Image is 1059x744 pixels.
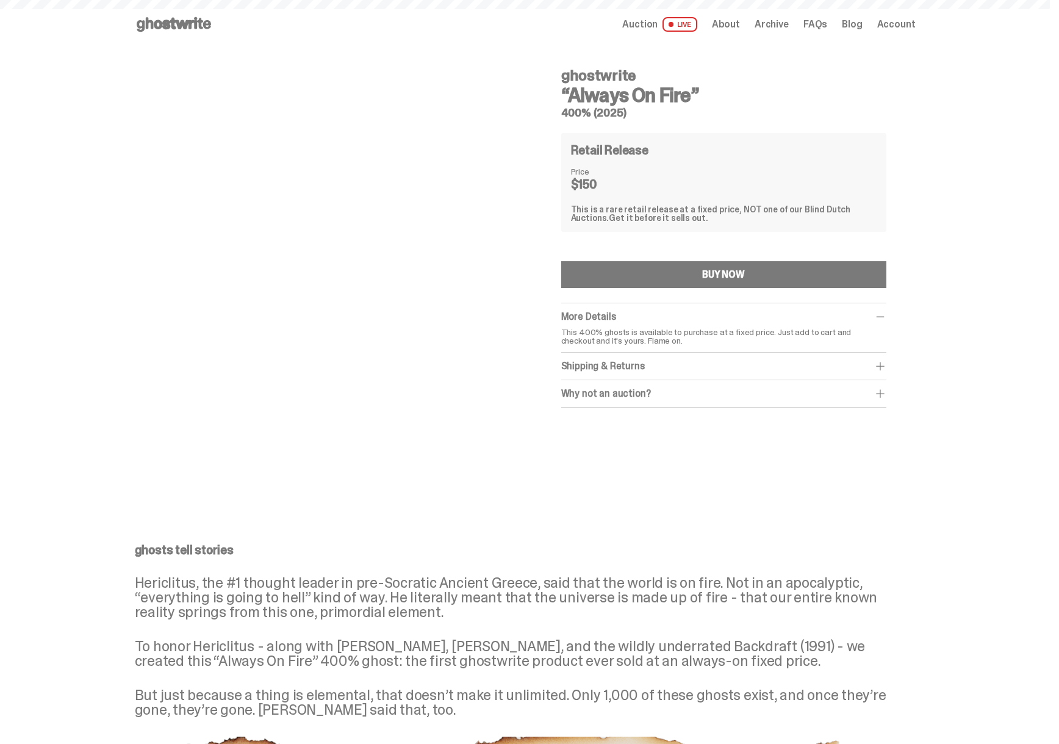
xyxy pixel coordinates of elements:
[755,20,789,29] a: Archive
[877,20,916,29] a: Account
[571,178,632,190] dd: $150
[712,20,740,29] a: About
[135,639,916,668] p: To honor Hericlitus - along with [PERSON_NAME], [PERSON_NAME], and the wildly underrated Backdraf...
[622,17,697,32] a: Auction LIVE
[135,544,916,556] p: ghosts tell stories
[662,17,697,32] span: LIVE
[135,576,916,619] p: Hericlitus, the #1 thought leader in pre-Socratic Ancient Greece, said that the world is on fire....
[135,688,916,717] p: But just because a thing is elemental, that doesn’t make it unlimited. Only 1,000 of these ghosts...
[803,20,827,29] a: FAQs
[561,310,616,323] span: More Details
[842,20,862,29] a: Blog
[622,20,658,29] span: Auction
[561,107,886,118] h5: 400% (2025)
[561,328,886,345] p: This 400% ghosts is available to purchase at a fixed price. Just add to cart and checkout and it'...
[571,144,648,156] h4: Retail Release
[571,205,877,222] div: This is a rare retail release at a fixed price, NOT one of our Blind Dutch Auctions.
[561,261,886,288] button: BUY NOW
[561,388,886,400] div: Why not an auction?
[571,167,632,176] dt: Price
[561,68,886,83] h4: ghostwrite
[609,212,708,223] span: Get it before it sells out.
[561,360,886,372] div: Shipping & Returns
[561,85,886,105] h3: “Always On Fire”
[702,270,745,280] div: BUY NOW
